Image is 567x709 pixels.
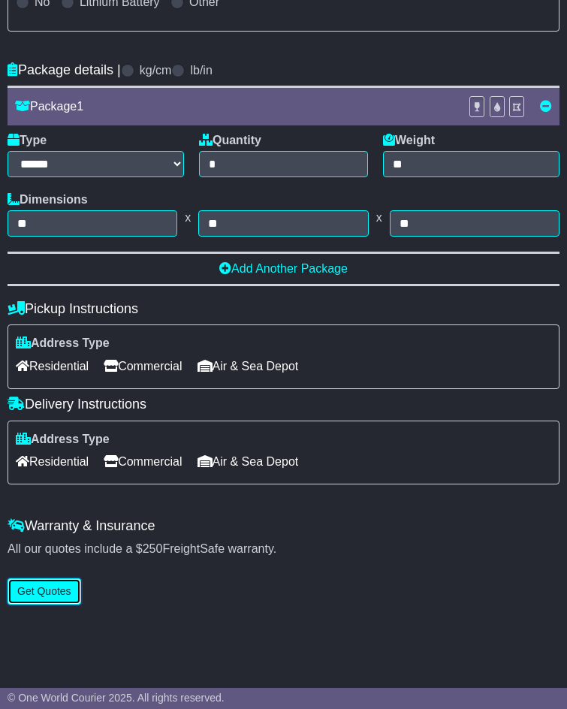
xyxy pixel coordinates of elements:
span: Air & Sea Depot [198,450,299,473]
span: © One World Courier 2025. All rights reserved. [8,692,225,704]
h4: Delivery Instructions [8,397,559,412]
span: x [369,210,390,225]
label: lb/in [190,63,212,77]
label: Address Type [16,336,110,350]
a: Add Another Package [219,262,348,275]
div: All our quotes include a $ FreightSafe warranty. [8,542,559,556]
span: Air & Sea Depot [198,354,299,378]
div: Package [8,99,461,113]
span: x [177,210,198,225]
a: Remove this item [540,100,552,113]
span: 250 [143,542,163,555]
h4: Package details | [8,62,121,78]
label: Weight [383,133,435,147]
label: Address Type [16,432,110,446]
button: Get Quotes [8,578,81,605]
span: Commercial [104,450,182,473]
span: Residential [16,354,89,378]
label: kg/cm [140,63,172,77]
h4: Pickup Instructions [8,301,559,317]
span: Residential [16,450,89,473]
span: 1 [77,100,83,113]
label: Type [8,133,47,147]
label: Dimensions [8,192,88,207]
label: Quantity [199,133,261,147]
h4: Warranty & Insurance [8,518,559,534]
span: Commercial [104,354,182,378]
